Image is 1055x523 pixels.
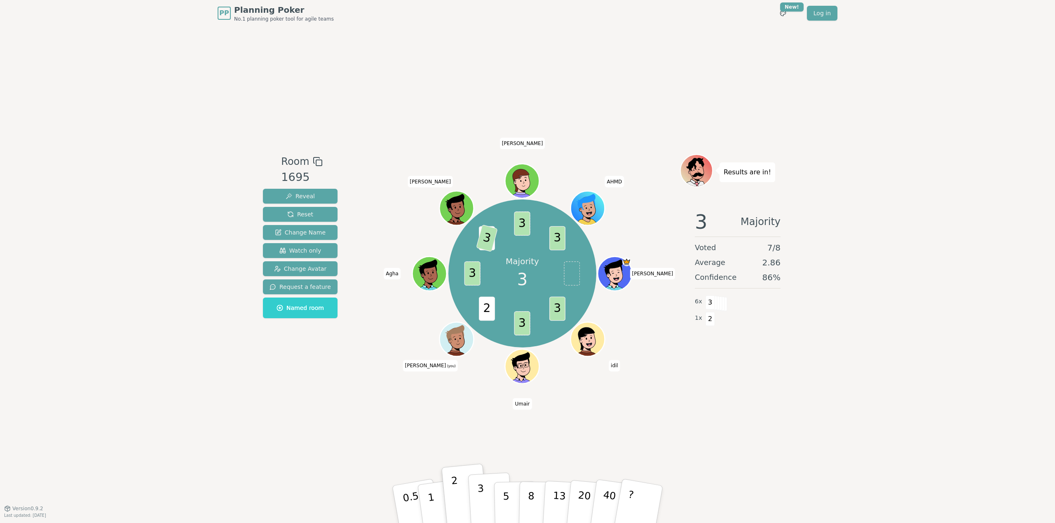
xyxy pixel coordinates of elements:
[464,262,481,286] span: 3
[286,192,315,200] span: Reveal
[767,242,781,253] span: 7 / 8
[234,4,334,16] span: Planning Poker
[275,228,326,237] span: Change Name
[274,265,327,273] span: Change Avatar
[408,176,453,188] span: Click to change your name
[605,176,624,188] span: Click to change your name
[263,298,338,318] button: Named room
[279,246,321,255] span: Watch only
[695,314,702,323] span: 1 x
[263,243,338,258] button: Watch only
[514,212,530,236] span: 3
[219,8,229,18] span: PP
[12,505,43,512] span: Version 0.9.2
[609,360,620,371] span: Click to change your name
[549,297,565,321] span: 3
[234,16,334,22] span: No.1 planning poker tool for agile teams
[695,242,716,253] span: Voted
[695,212,708,232] span: 3
[724,167,771,178] p: Results are in!
[4,505,43,512] button: Version0.9.2
[287,210,313,218] span: Reset
[451,475,462,520] p: 2
[403,360,458,371] span: Click to change your name
[549,226,565,251] span: 3
[695,272,736,283] span: Confidence
[263,189,338,204] button: Reveal
[446,364,456,368] span: (you)
[479,297,495,321] span: 2
[263,207,338,222] button: Reset
[513,398,532,410] span: Click to change your name
[263,279,338,294] button: Request a feature
[517,267,527,292] span: 3
[500,138,545,149] span: Click to change your name
[281,154,309,169] span: Room
[514,312,530,336] span: 3
[623,258,631,266] span: Jessica is the host
[277,304,324,312] span: Named room
[762,257,781,268] span: 2.86
[270,283,331,291] span: Request a feature
[263,225,338,240] button: Change Name
[695,257,725,268] span: Average
[4,513,46,518] span: Last updated: [DATE]
[762,272,781,283] span: 86 %
[476,225,498,252] span: 3
[706,312,715,326] span: 2
[281,169,322,186] div: 1695
[263,261,338,276] button: Change Avatar
[706,296,715,310] span: 3
[741,212,781,232] span: Majority
[384,268,401,279] span: Click to change your name
[506,256,539,267] p: Majority
[780,2,804,12] div: New!
[218,4,334,22] a: PPPlanning PokerNo.1 planning poker tool for agile teams
[630,268,675,279] span: Click to change your name
[807,6,837,21] a: Log in
[441,323,473,355] button: Click to change your avatar
[776,6,790,21] button: New!
[695,297,702,306] span: 6 x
